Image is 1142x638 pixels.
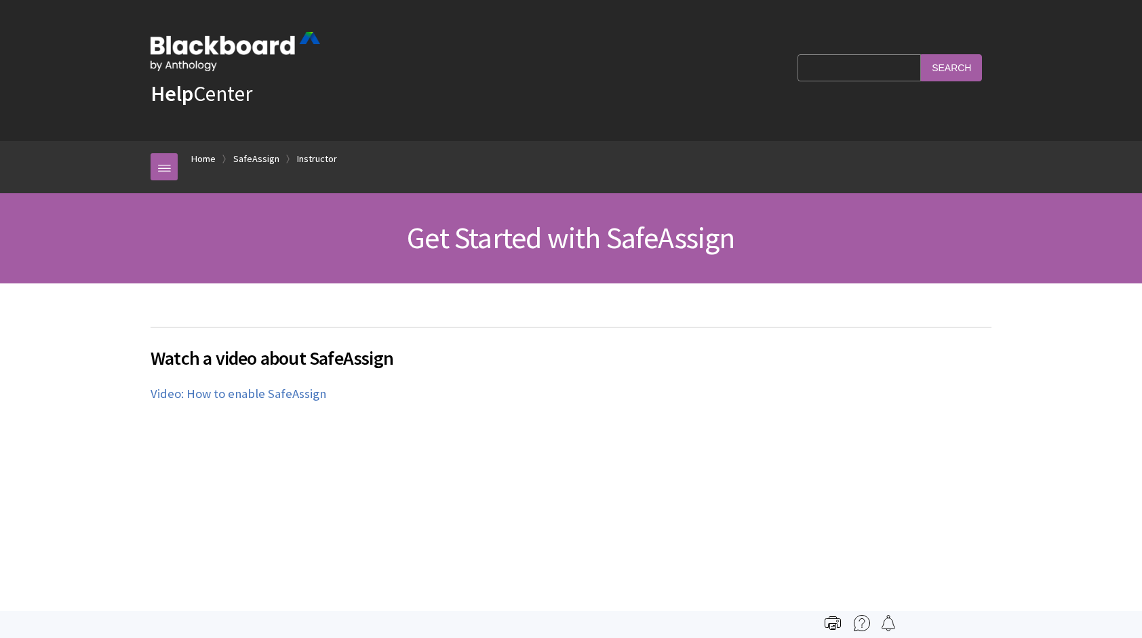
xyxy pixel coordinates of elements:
strong: Help [151,80,193,107]
h2: Watch a video about SafeAssign [151,327,991,372]
a: Video: How to enable SafeAssign [151,386,326,402]
a: HelpCenter [151,80,252,107]
a: Home [191,151,216,167]
img: Follow this page [880,615,897,631]
img: Blackboard by Anthology [151,32,320,71]
input: Search [921,54,982,81]
a: Instructor [297,151,337,167]
img: Print [825,615,841,631]
img: More help [854,615,870,631]
a: SafeAssign [233,151,279,167]
span: Get Started with SafeAssign [407,219,734,256]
